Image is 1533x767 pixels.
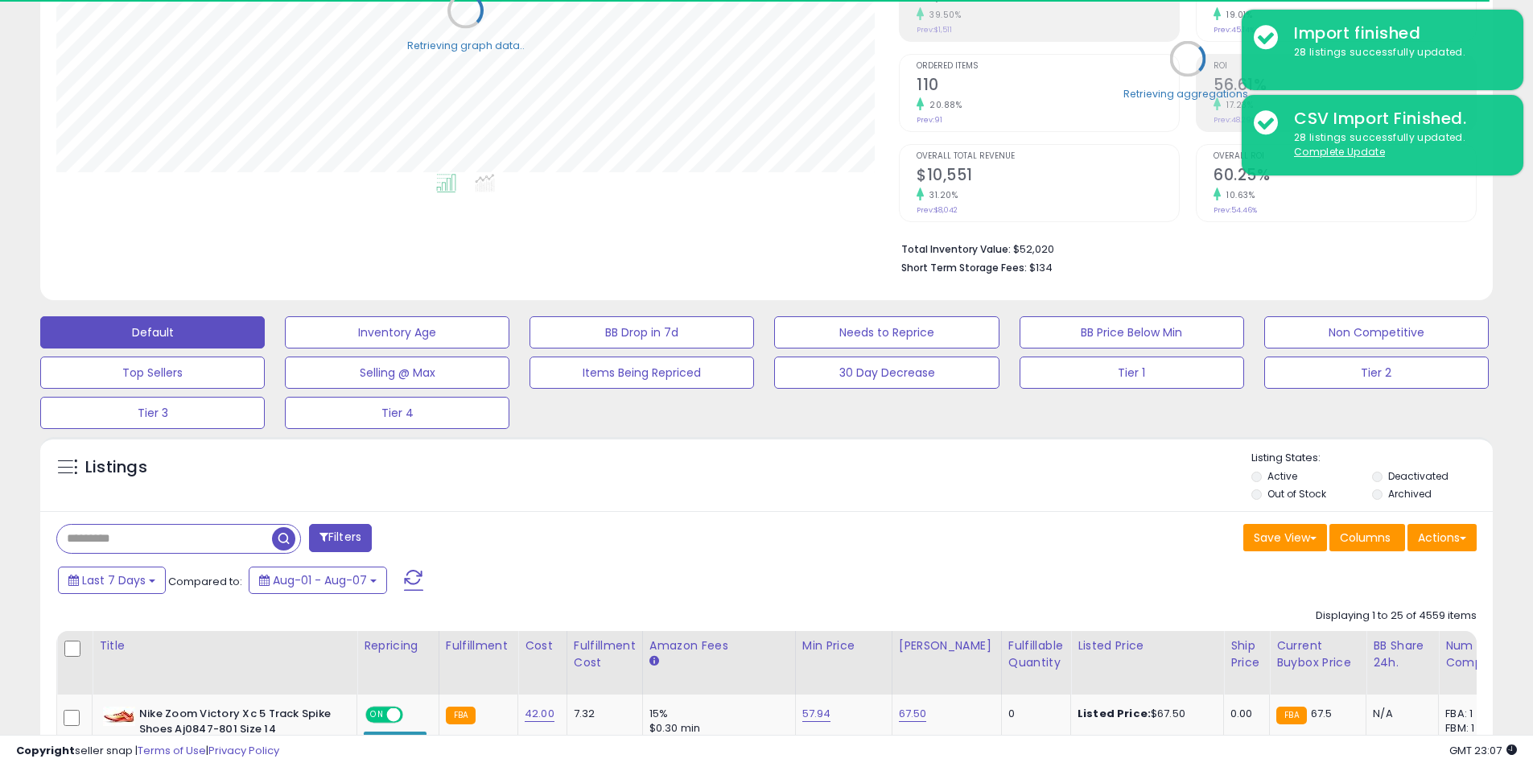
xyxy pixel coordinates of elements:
[530,357,754,389] button: Items Being Repriced
[1264,316,1489,348] button: Non Competitive
[802,706,831,722] a: 57.94
[16,744,279,759] div: seller snap | |
[1407,524,1477,551] button: Actions
[1078,706,1151,721] b: Listed Price:
[774,357,999,389] button: 30 Day Decrease
[58,567,166,594] button: Last 7 Days
[574,707,630,721] div: 7.32
[407,38,525,52] div: Retrieving graph data..
[1329,524,1405,551] button: Columns
[40,397,265,429] button: Tier 3
[1294,145,1385,159] u: Complete Update
[208,743,279,758] a: Privacy Policy
[899,637,995,654] div: [PERSON_NAME]
[1276,707,1306,724] small: FBA
[285,397,509,429] button: Tier 4
[774,316,999,348] button: Needs to Reprice
[168,574,242,589] span: Compared to:
[16,743,75,758] strong: Copyright
[103,707,135,726] img: 41+PYQNfkWL._SL40_.jpg
[249,567,387,594] button: Aug-01 - Aug-07
[1267,469,1297,483] label: Active
[1243,524,1327,551] button: Save View
[1020,357,1244,389] button: Tier 1
[574,637,636,671] div: Fulfillment Cost
[1282,130,1511,160] div: 28 listings successfully updated.
[1008,637,1064,671] div: Fulfillable Quantity
[1078,707,1211,721] div: $67.50
[309,524,372,552] button: Filters
[40,316,265,348] button: Default
[82,572,146,588] span: Last 7 Days
[1282,45,1511,60] div: 28 listings successfully updated.
[899,706,927,722] a: 67.50
[401,708,427,722] span: OFF
[85,456,147,479] h5: Listings
[1311,706,1333,721] span: 67.5
[649,707,783,721] div: 15%
[525,637,560,654] div: Cost
[1123,86,1253,101] div: Retrieving aggregations..
[802,637,885,654] div: Min Price
[1449,743,1517,758] span: 2025-08-15 23:07 GMT
[1388,487,1432,501] label: Archived
[1388,469,1449,483] label: Deactivated
[525,706,554,722] a: 42.00
[1445,707,1498,721] div: FBA: 1
[139,707,335,740] b: Nike Zoom Victory Xc 5 Track Spike Shoes Aj0847-801 Size 14
[446,637,511,654] div: Fulfillment
[1230,707,1257,721] div: 0.00
[1373,707,1426,721] div: N/A
[649,637,789,654] div: Amazon Fees
[649,654,659,669] small: Amazon Fees.
[99,637,350,654] div: Title
[1373,637,1432,671] div: BB Share 24h.
[1276,637,1359,671] div: Current Buybox Price
[446,707,476,724] small: FBA
[364,637,432,654] div: Repricing
[1445,637,1504,671] div: Num of Comp.
[1340,530,1391,546] span: Columns
[40,357,265,389] button: Top Sellers
[1264,357,1489,389] button: Tier 2
[1020,316,1244,348] button: BB Price Below Min
[530,316,754,348] button: BB Drop in 7d
[1230,637,1263,671] div: Ship Price
[285,316,509,348] button: Inventory Age
[1078,637,1217,654] div: Listed Price
[273,572,367,588] span: Aug-01 - Aug-07
[1267,487,1326,501] label: Out of Stock
[1251,451,1493,466] p: Listing States:
[1282,107,1511,130] div: CSV Import Finished.
[1316,608,1477,624] div: Displaying 1 to 25 of 4559 items
[1008,707,1058,721] div: 0
[367,708,387,722] span: ON
[1282,22,1511,45] div: Import finished
[285,357,509,389] button: Selling @ Max
[138,743,206,758] a: Terms of Use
